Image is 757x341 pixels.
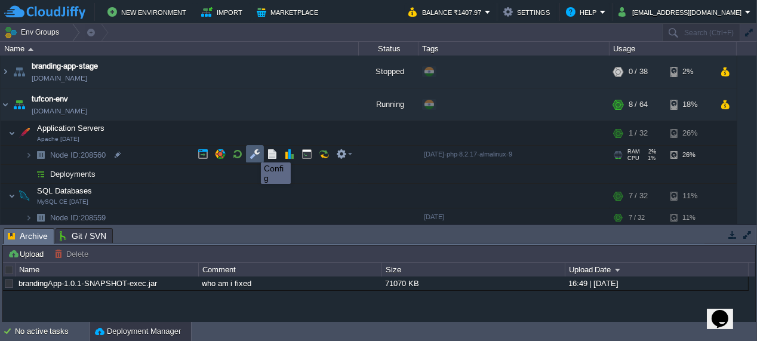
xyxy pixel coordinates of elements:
[32,72,87,84] a: [DOMAIN_NAME]
[359,42,418,56] div: Status
[359,56,418,88] div: Stopped
[618,5,745,19] button: [EMAIL_ADDRESS][DOMAIN_NAME]
[629,121,648,145] div: 1 / 32
[359,88,418,121] div: Running
[627,155,639,161] span: CPU
[16,121,33,145] img: AMDAwAAAACH5BAEAAAAALAAAAAABAAEAAAICRAEAOw==
[199,263,381,277] div: Comment
[25,165,32,183] img: AMDAwAAAACH5BAEAAAAALAAAAAABAAEAAAICRAEAOw==
[644,155,656,161] span: 1%
[629,184,648,208] div: 7 / 32
[60,229,106,243] span: Git / SVN
[8,248,47,259] button: Upload
[707,293,745,329] iframe: chat widget
[15,322,90,341] div: No active tasks
[201,5,246,19] button: Import
[50,150,81,159] span: Node ID:
[1,42,358,56] div: Name
[1,88,10,121] img: AMDAwAAAACH5BAEAAAAALAAAAAABAAEAAAICRAEAOw==
[4,24,63,41] button: Env Groups
[49,150,107,160] span: 208560
[645,149,657,155] span: 2%
[54,248,92,259] button: Delete
[11,88,27,121] img: AMDAwAAAACH5BAEAAAAALAAAAAABAAEAAAICRAEAOw==
[37,198,88,205] span: MySQL CE [DATE]
[32,105,87,117] a: [DOMAIN_NAME]
[50,213,81,222] span: Node ID:
[503,5,553,19] button: Settings
[629,208,645,227] div: 7 / 32
[199,277,381,290] div: who am i fixed
[8,184,16,208] img: AMDAwAAAACH5BAEAAAAALAAAAAABAAEAAAICRAEAOw==
[37,136,79,143] span: Apache [DATE]
[419,42,609,56] div: Tags
[408,5,485,19] button: Balance ₹1407.97
[36,123,106,133] span: Application Servers
[25,146,32,164] img: AMDAwAAAACH5BAEAAAAALAAAAAABAAEAAAICRAEAOw==
[19,279,157,288] a: brandingApp-1.0.1-SNAPSHOT-exec.jar
[36,124,106,133] a: Application ServersApache [DATE]
[4,5,85,20] img: CloudJiffy
[49,213,107,223] span: 208559
[49,150,107,160] a: Node ID:208560
[670,208,709,227] div: 11%
[32,60,98,72] a: branding-app-stage
[32,146,49,164] img: AMDAwAAAACH5BAEAAAAALAAAAAABAAEAAAICRAEAOw==
[629,56,648,88] div: 0 / 38
[28,48,33,51] img: AMDAwAAAACH5BAEAAAAALAAAAAABAAEAAAICRAEAOw==
[424,213,444,220] span: [DATE]
[670,88,709,121] div: 18%
[670,121,709,145] div: 26%
[32,93,68,105] a: tufcon-env
[610,42,736,56] div: Usage
[16,263,198,277] div: Name
[8,121,16,145] img: AMDAwAAAACH5BAEAAAAALAAAAAABAAEAAAICRAEAOw==
[565,277,747,290] div: 16:49 | [DATE]
[11,56,27,88] img: AMDAwAAAACH5BAEAAAAALAAAAAABAAEAAAICRAEAOw==
[670,146,709,164] div: 26%
[1,56,10,88] img: AMDAwAAAACH5BAEAAAAALAAAAAABAAEAAAICRAEAOw==
[32,165,49,183] img: AMDAwAAAACH5BAEAAAAALAAAAAABAAEAAAICRAEAOw==
[257,5,322,19] button: Marketplace
[36,186,94,196] span: SQL Databases
[629,88,648,121] div: 8 / 64
[382,277,564,290] div: 71070 KB
[424,150,512,158] span: [DATE]-php-8.2.17-almalinux-9
[49,169,97,179] a: Deployments
[383,263,565,277] div: Size
[627,149,640,155] span: RAM
[95,325,181,337] button: Deployment Manager
[107,5,190,19] button: New Environment
[16,184,33,208] img: AMDAwAAAACH5BAEAAAAALAAAAAABAAEAAAICRAEAOw==
[8,229,48,244] span: Archive
[566,5,600,19] button: Help
[32,208,49,227] img: AMDAwAAAACH5BAEAAAAALAAAAAABAAEAAAICRAEAOw==
[25,208,32,227] img: AMDAwAAAACH5BAEAAAAALAAAAAABAAEAAAICRAEAOw==
[670,56,709,88] div: 2%
[670,184,709,208] div: 11%
[264,164,288,183] div: Config
[36,186,94,195] a: SQL DatabasesMySQL CE [DATE]
[566,263,748,277] div: Upload Date
[49,213,107,223] a: Node ID:208559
